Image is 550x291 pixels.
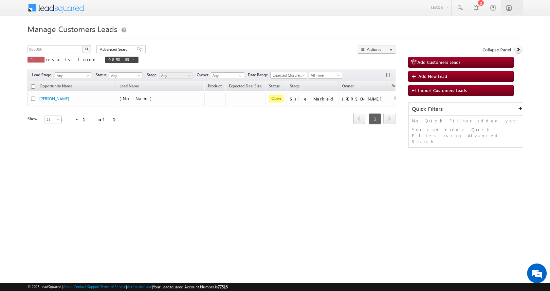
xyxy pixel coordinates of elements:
span: results found [46,57,98,62]
span: Opportunity Name [40,83,72,88]
a: Show All Items [235,73,244,79]
span: © 2025 LeadSquared | | | | | [27,284,228,290]
span: Expected Closure Date [271,72,305,78]
p: You can create Quick Filters using Advanced Search. [412,127,520,144]
a: All Time [309,72,342,79]
a: Opportunity Name [36,82,76,91]
span: prev [353,113,365,124]
span: Your Leadsquared Account Number is [153,284,228,289]
span: Import Customers Leads [418,87,467,93]
button: Actions [358,45,395,54]
div: Show [27,116,39,122]
span: Add Customers Leads [417,59,461,65]
span: [No Name] [119,96,155,101]
input: Type to Search [211,72,244,79]
span: Any [159,73,191,79]
a: 25 [45,116,62,123]
a: Acceptable Use [127,284,152,289]
span: Lead Name [116,82,142,91]
img: Search [85,47,88,51]
span: All Time [309,72,340,78]
span: Collapse Panel [483,47,511,53]
p: No Quick Filter added yet! [412,118,520,124]
a: Any [55,72,91,79]
span: Stage [290,83,300,88]
span: 1 [369,113,381,124]
a: Contact Support [74,284,100,289]
a: Any [109,72,142,79]
span: next [383,113,395,124]
span: Actions [388,82,408,91]
div: Sale Marked [290,96,336,102]
div: [PERSON_NAME] [342,96,385,102]
span: Owner [197,72,211,78]
span: 25 [45,117,62,122]
span: Owner [342,83,354,88]
span: Add New Lead [418,73,447,79]
a: Stage [286,82,303,91]
span: Open [269,95,284,102]
a: Terms of Service [101,284,126,289]
a: About [63,284,73,289]
span: Any [109,73,140,79]
a: next [383,114,395,124]
div: 1 - 1 of 1 [60,116,123,123]
span: 77516 [218,284,228,289]
a: Any [159,72,192,79]
span: Product [208,83,222,88]
a: [PERSON_NAME] [39,96,69,101]
span: Status [96,72,109,78]
span: Lead Stage [32,72,54,78]
span: Expected Deal Size [229,83,262,88]
span: 985066 [108,57,129,62]
a: Status [266,82,283,91]
span: Any [55,73,89,79]
span: Date Range [248,72,270,78]
a: Expected Deal Size [226,82,265,91]
span: Stage [147,72,159,78]
span: 1 [31,57,41,62]
a: prev [353,114,365,124]
a: Expected Closure Date [270,72,307,79]
input: Check all records [31,84,35,89]
span: Manage Customers Leads [27,24,117,34]
span: Advanced Search [100,46,132,52]
div: Quick Filters [409,103,523,116]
